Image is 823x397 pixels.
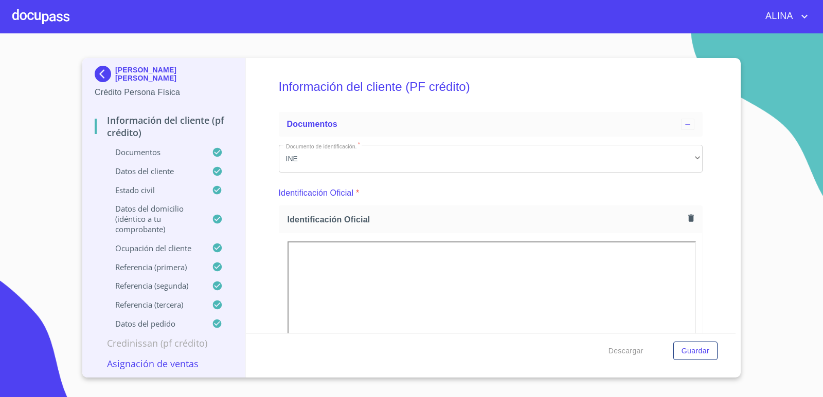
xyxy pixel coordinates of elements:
p: Datos del pedido [95,318,212,329]
div: Documentos [279,112,703,137]
p: [PERSON_NAME] [PERSON_NAME] [115,66,233,82]
p: Referencia (primera) [95,262,212,272]
span: Guardar [682,345,709,357]
span: Identificación Oficial [288,214,684,225]
div: INE [279,145,703,173]
p: Crédito Persona Física [95,86,233,99]
p: Referencia (segunda) [95,280,212,291]
p: Estado Civil [95,185,212,195]
p: Documentos [95,147,212,157]
button: Descargar [604,342,648,361]
p: Ocupación del Cliente [95,243,212,253]
p: Referencia (tercera) [95,299,212,310]
p: Información del cliente (PF crédito) [95,114,233,139]
p: Credinissan (PF crédito) [95,337,233,349]
span: Descargar [609,345,643,357]
span: ALINA [758,8,798,25]
button: Guardar [673,342,718,361]
button: account of current user [758,8,811,25]
span: Documentos [287,120,337,128]
div: [PERSON_NAME] [PERSON_NAME] [95,66,233,86]
p: Asignación de Ventas [95,357,233,370]
p: Datos del domicilio (idéntico a tu comprobante) [95,203,212,234]
p: Identificación Oficial [279,187,354,199]
h5: Información del cliente (PF crédito) [279,66,703,108]
img: Docupass spot blue [95,66,115,82]
p: Datos del cliente [95,166,212,176]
